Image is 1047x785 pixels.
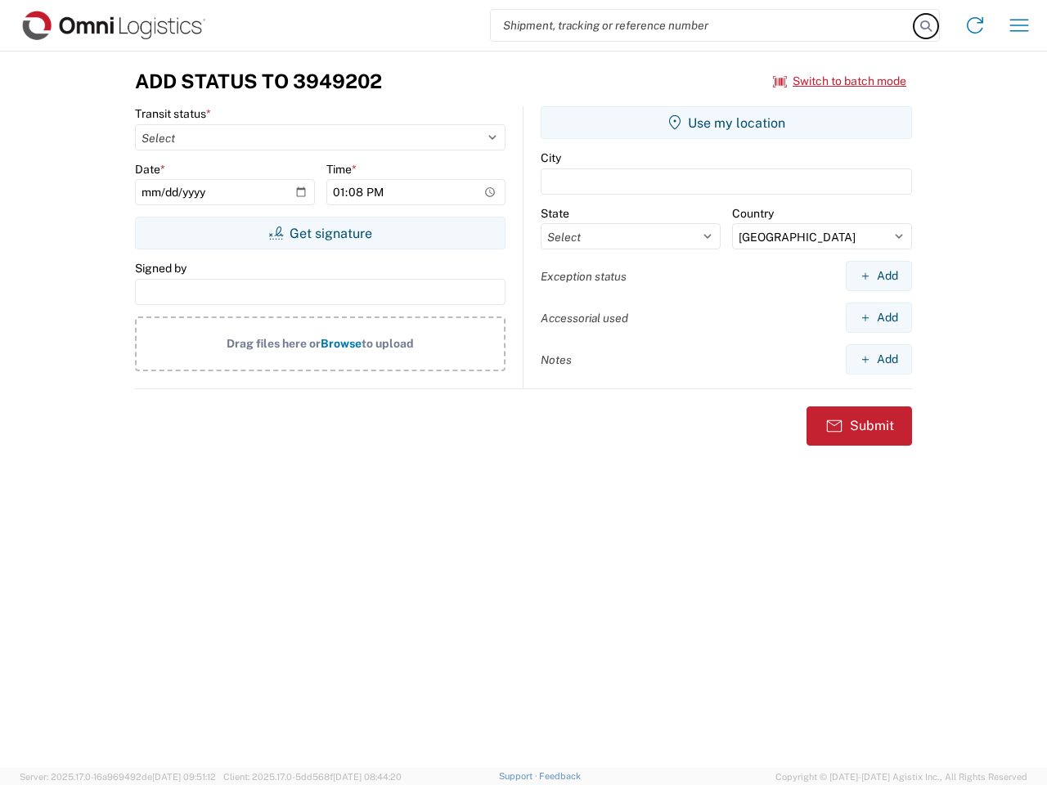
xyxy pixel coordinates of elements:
label: Transit status [135,106,211,121]
h3: Add Status to 3949202 [135,70,382,93]
span: Browse [321,337,362,350]
button: Add [846,261,912,291]
label: Notes [541,352,572,367]
label: Country [732,206,774,221]
button: Submit [807,406,912,446]
label: Date [135,162,165,177]
span: Copyright © [DATE]-[DATE] Agistix Inc., All Rights Reserved [775,769,1027,784]
label: Accessorial used [541,311,628,325]
button: Add [846,303,912,333]
button: Switch to batch mode [773,68,906,95]
label: State [541,206,569,221]
span: Client: 2025.17.0-5dd568f [223,772,402,782]
span: [DATE] 09:51:12 [152,772,216,782]
button: Get signature [135,217,506,249]
label: Signed by [135,261,186,276]
label: Exception status [541,269,627,284]
span: [DATE] 08:44:20 [333,772,402,782]
input: Shipment, tracking or reference number [491,10,914,41]
a: Support [499,771,540,781]
label: City [541,150,561,165]
span: to upload [362,337,414,350]
a: Feedback [539,771,581,781]
button: Add [846,344,912,375]
span: Drag files here or [227,337,321,350]
label: Time [326,162,357,177]
button: Use my location [541,106,912,139]
span: Server: 2025.17.0-16a969492de [20,772,216,782]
